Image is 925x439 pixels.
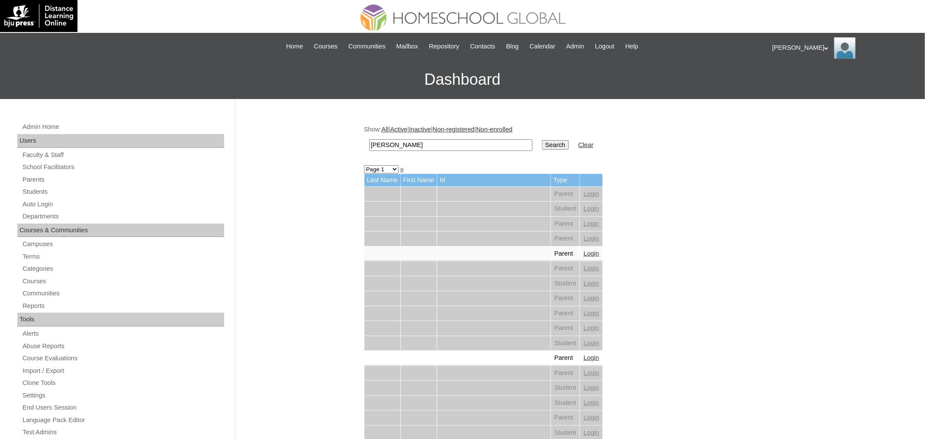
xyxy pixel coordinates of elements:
a: Abuse Reports [22,341,224,352]
a: Terms [22,251,224,262]
span: Repository [429,42,459,51]
a: Active [390,126,407,133]
a: Test Admins [22,427,224,438]
a: Login [583,220,599,227]
a: Campuses [22,239,224,250]
span: Admin [566,42,584,51]
span: Help [625,42,638,51]
a: Clone Tools [22,378,224,388]
a: Login [583,340,599,346]
span: Home [286,42,303,51]
td: Parent [551,217,580,231]
a: Login [583,384,599,391]
a: Login [583,205,599,212]
a: Communities [22,288,224,299]
a: Login [583,310,599,317]
td: Student [551,381,580,395]
td: Parent [551,247,580,261]
a: All [381,126,388,133]
a: End Users Session [22,402,224,413]
td: Parent [551,231,580,246]
a: Calendar [525,42,560,51]
a: » [400,166,404,173]
td: Parent [551,187,580,202]
img: logo-white.png [4,4,73,28]
a: Login [583,235,599,242]
span: Blog [506,42,519,51]
td: Student [551,396,580,410]
a: Clear [578,141,593,148]
a: Language Pack Editor [22,415,224,426]
a: School Facilitators [22,162,224,173]
a: Login [583,369,599,376]
a: Courses [22,276,224,287]
td: Id [437,174,551,186]
a: Import / Export [22,365,224,376]
a: Alerts [22,328,224,339]
a: Login [583,265,599,272]
a: Inactive [409,126,431,133]
input: Search [369,139,532,151]
td: Parent [551,321,580,336]
a: Login [583,354,599,361]
a: Non-registered [433,126,475,133]
a: Blog [502,42,523,51]
td: Parent [551,291,580,306]
span: Logout [595,42,615,51]
a: Students [22,186,224,197]
span: Mailbox [396,42,419,51]
a: Help [621,42,643,51]
span: Communities [348,42,386,51]
a: Login [583,324,599,331]
td: Parent [551,351,580,365]
a: Course Evaluations [22,353,224,364]
td: First Name [401,174,437,186]
a: Admin [562,42,589,51]
td: Parent [551,261,580,276]
a: Faculty & Staff [22,150,224,160]
a: Communities [344,42,390,51]
div: Show: | | | | [364,125,793,156]
span: Contacts [470,42,495,51]
a: Logout [591,42,619,51]
a: Non-enrolled [476,126,512,133]
a: Repository [425,42,464,51]
a: Reports [22,301,224,311]
a: Courses [309,42,342,51]
div: [PERSON_NAME] [772,37,916,59]
div: Courses & Communities [17,224,224,237]
td: Parent [551,366,580,381]
td: Student [551,202,580,216]
a: Admin Home [22,122,224,132]
img: Ariane Ebuen [834,37,856,59]
div: Tools [17,313,224,327]
td: Type [551,174,580,186]
a: Login [583,399,599,406]
a: Departments [22,211,224,222]
a: Parents [22,174,224,185]
a: Login [583,190,599,197]
a: Login [583,429,599,436]
a: Auto Login [22,199,224,210]
td: Parent [551,306,580,321]
a: Settings [22,390,224,401]
a: Login [583,295,599,301]
a: Login [583,280,599,287]
a: Categories [22,263,224,274]
input: Search [542,140,569,150]
a: Login [583,250,599,257]
a: Login [583,414,599,421]
a: Home [282,42,307,51]
span: Courses [314,42,338,51]
td: Student [551,336,580,351]
a: Mailbox [392,42,423,51]
td: Last Name [364,174,400,186]
a: Contacts [466,42,500,51]
span: Calendar [530,42,555,51]
div: Users [17,134,224,148]
td: Parent [551,410,580,425]
h3: Dashboard [4,60,921,99]
td: Student [551,276,580,291]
